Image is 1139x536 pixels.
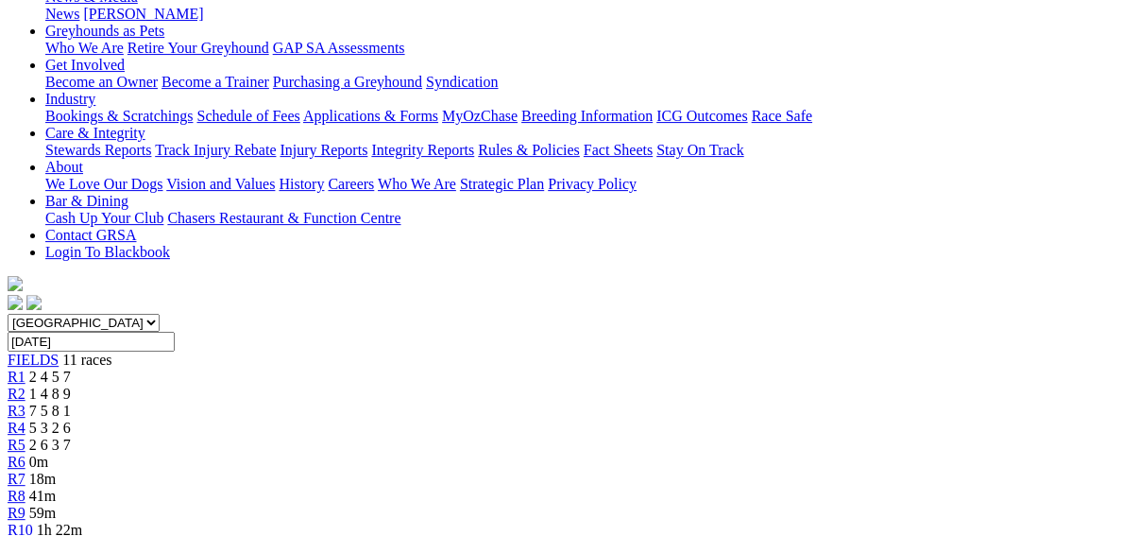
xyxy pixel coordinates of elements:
[155,142,276,158] a: Track Injury Rebate
[279,176,324,192] a: History
[8,369,25,385] a: R1
[8,505,25,521] a: R9
[378,176,456,192] a: Who We Are
[45,40,1131,57] div: Greyhounds as Pets
[45,108,1131,125] div: Industry
[45,74,1131,91] div: Get Involved
[45,74,158,90] a: Become an Owner
[45,108,193,124] a: Bookings & Scratchings
[45,193,128,209] a: Bar & Dining
[371,142,474,158] a: Integrity Reports
[8,454,25,470] a: R6
[29,420,71,436] span: 5 3 2 6
[751,108,811,124] a: Race Safe
[8,276,23,291] img: logo-grsa-white.png
[328,176,374,192] a: Careers
[29,386,71,402] span: 1 4 8 9
[8,386,25,402] a: R2
[29,437,71,453] span: 2 6 3 7
[45,210,1131,227] div: Bar & Dining
[8,295,23,310] img: facebook.svg
[29,403,71,419] span: 7 5 8 1
[196,108,299,124] a: Schedule of Fees
[29,505,56,521] span: 59m
[273,40,405,56] a: GAP SA Assessments
[161,74,269,90] a: Become a Trainer
[45,142,151,158] a: Stewards Reports
[45,6,1131,23] div: News & Media
[45,6,79,22] a: News
[273,74,422,90] a: Purchasing a Greyhound
[442,108,518,124] a: MyOzChase
[45,159,83,175] a: About
[656,108,747,124] a: ICG Outcomes
[45,210,163,226] a: Cash Up Your Club
[29,471,56,487] span: 18m
[45,142,1131,159] div: Care & Integrity
[167,210,400,226] a: Chasers Restaurant & Function Centre
[45,176,162,192] a: We Love Our Dogs
[83,6,203,22] a: [PERSON_NAME]
[45,125,145,141] a: Care & Integrity
[8,471,25,487] a: R7
[8,437,25,453] a: R5
[166,176,275,192] a: Vision and Values
[656,142,743,158] a: Stay On Track
[521,108,653,124] a: Breeding Information
[45,40,124,56] a: Who We Are
[8,488,25,504] a: R8
[45,176,1131,193] div: About
[548,176,637,192] a: Privacy Policy
[8,420,25,436] a: R4
[45,57,125,73] a: Get Involved
[29,488,56,504] span: 41m
[8,403,25,419] a: R3
[45,91,95,107] a: Industry
[45,23,164,39] a: Greyhounds as Pets
[460,176,544,192] a: Strategic Plan
[45,227,136,243] a: Contact GRSA
[8,352,59,368] a: FIELDS
[26,295,42,310] img: twitter.svg
[8,332,175,352] input: Select date
[29,454,48,470] span: 0m
[478,142,580,158] a: Rules & Policies
[280,142,367,158] a: Injury Reports
[303,108,438,124] a: Applications & Forms
[584,142,653,158] a: Fact Sheets
[127,40,269,56] a: Retire Your Greyhound
[45,244,170,260] a: Login To Blackbook
[29,369,71,385] span: 2 4 5 7
[62,352,111,368] span: 11 races
[426,74,498,90] a: Syndication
